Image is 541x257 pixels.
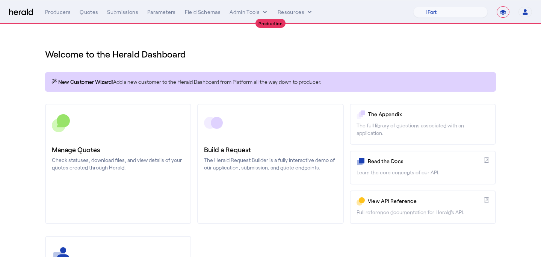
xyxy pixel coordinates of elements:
[185,8,221,16] div: Field Schemas
[52,156,184,171] p: Check statuses, download files, and view details of your quotes created through Herald.
[147,8,176,16] div: Parameters
[45,8,71,16] div: Producers
[255,19,286,28] div: Production
[357,209,489,216] p: Full reference documentation for Herald's API.
[357,122,489,137] p: The full library of questions associated with an application.
[45,104,191,224] a: Manage QuotesCheck statuses, download files, and view details of your quotes created through Herald.
[204,156,337,171] p: The Herald Request Builder is a fully interactive demo of our application, submission, and quote ...
[51,78,490,86] p: Add a new customer to the Herald Dashboard from Platform all the way down to producer.
[9,9,33,16] img: Herald Logo
[350,104,496,145] a: The AppendixThe full library of questions associated with an application.
[107,8,138,16] div: Submissions
[278,8,313,16] button: Resources dropdown menu
[350,190,496,224] a: View API ReferenceFull reference documentation for Herald's API.
[368,197,481,205] p: View API Reference
[197,104,343,224] a: Build a RequestThe Herald Request Builder is a fully interactive demo of our application, submiss...
[230,8,269,16] button: internal dropdown menu
[350,151,496,184] a: Read the DocsLearn the core concepts of our API.
[52,144,184,155] h3: Manage Quotes
[58,78,113,86] span: New Customer Wizard!
[204,144,337,155] h3: Build a Request
[357,169,489,176] p: Learn the core concepts of our API.
[45,48,496,60] h1: Welcome to the Herald Dashboard
[368,110,489,118] p: The Appendix
[368,157,481,165] p: Read the Docs
[80,8,98,16] div: Quotes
